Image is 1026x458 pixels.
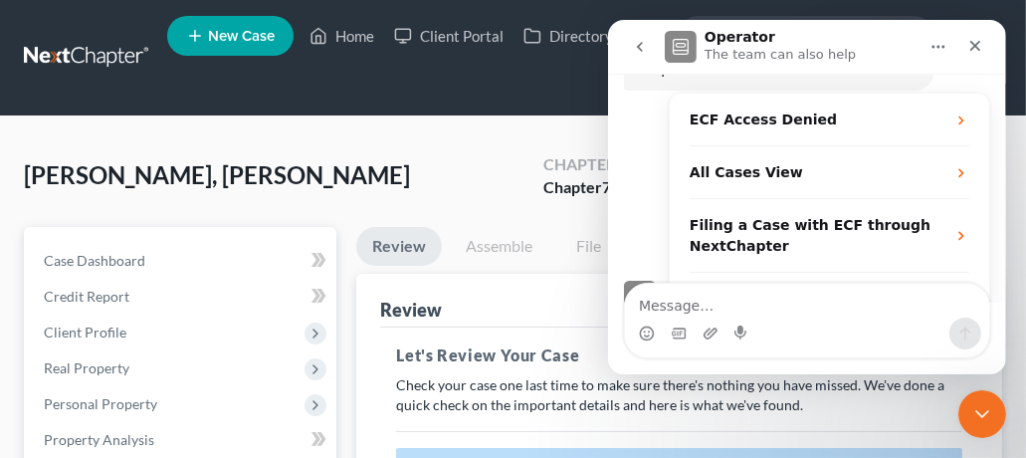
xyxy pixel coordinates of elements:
span: New Case [208,29,275,44]
span: Real Property [44,359,129,376]
iframe: To enrich screen reader interactions, please activate Accessibility in Grammarly extension settings [608,20,1006,374]
span: 7 [602,177,611,196]
p: Check your case one last time to make sure there's nothing you have missed. We've done a quick ch... [396,375,962,415]
span: Client Profile [44,324,126,341]
input: Search by name... [718,17,901,54]
span: Credit Report [44,288,129,305]
a: Credit Report [28,279,336,315]
span: Personal Property [44,395,157,412]
span: [PERSON_NAME], [PERSON_NAME] [24,160,410,189]
a: File [556,227,620,266]
a: Home [300,18,384,54]
h5: Let's Review Your Case [396,343,962,367]
a: Property Analysis [28,422,336,458]
a: Client Portal [384,18,513,54]
div: Review [380,298,442,322]
div: Chapter [543,153,616,176]
iframe: To enrich screen reader interactions, please activate Accessibility in Grammarly extension settings [958,390,1006,438]
a: Help [934,18,1001,54]
a: Review [356,227,442,266]
a: Assemble [450,227,548,266]
a: Directory Cases [513,18,666,54]
a: Case Dashboard [28,243,336,279]
span: Case Dashboard [44,252,145,269]
div: Chapter [543,176,616,199]
span: Property Analysis [44,431,154,448]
